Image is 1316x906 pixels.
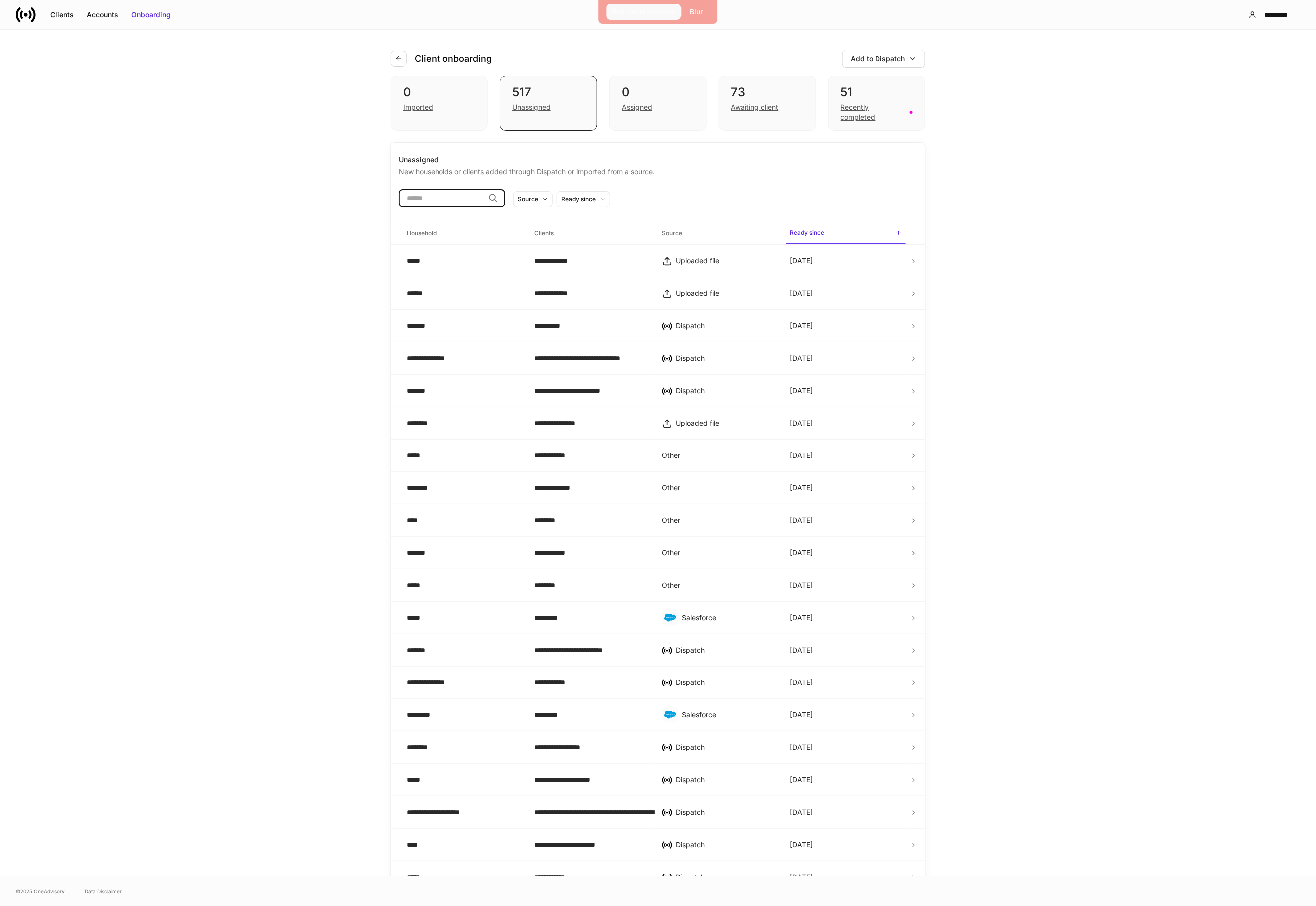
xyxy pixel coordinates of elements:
div: Dispatch [676,386,774,396]
h6: Source [662,228,683,238]
td: Other [655,569,782,602]
div: 51Recently completed [828,76,925,131]
h6: Household [407,228,437,238]
span: Household [403,224,522,244]
div: 73 [731,84,804,100]
span: Ready since [786,223,906,244]
button: Clients [44,7,80,23]
h6: Ready since [790,228,825,237]
div: Source [518,194,538,204]
div: Awaiting client [731,102,779,112]
div: Dispatch [676,742,774,752]
button: Accounts [80,7,125,23]
p: [DATE] [790,710,813,720]
div: Dispatch [676,775,774,785]
div: Ready since [561,194,596,204]
div: Dispatch [676,807,774,817]
button: Source [513,191,553,207]
td: Other [655,504,782,537]
div: Accounts [87,10,118,20]
div: Salesforce [682,710,774,720]
div: Assigned [622,102,652,112]
p: [DATE] [790,321,813,331]
div: Clients [50,10,74,20]
button: Exit Impersonation [607,4,681,20]
button: Ready since [557,191,610,207]
p: [DATE] [790,515,813,525]
td: Other [655,440,782,472]
td: Other [655,472,782,504]
p: [DATE] [790,256,813,266]
p: [DATE] [790,775,813,785]
div: Salesforce [682,613,774,623]
a: Data Disclaimer [85,887,122,895]
span: Source [658,224,778,244]
p: [DATE] [790,645,813,655]
h6: Clients [534,228,554,238]
div: Unassigned [399,155,917,165]
div: Add to Dispatch [851,54,905,64]
p: [DATE] [790,451,813,460]
p: [DATE] [790,807,813,817]
div: Recently completed [841,102,904,122]
div: Uploaded file [676,418,774,428]
div: Dispatch [676,678,774,687]
div: Onboarding [131,10,171,20]
div: 51 [841,84,913,100]
p: [DATE] [790,580,813,590]
div: 0Assigned [609,76,706,131]
div: Dispatch [676,840,774,850]
div: Exit Impersonation [613,7,675,17]
p: [DATE] [790,386,813,396]
div: 0Imported [391,76,488,131]
span: © 2025 OneAdvisory [16,887,65,895]
p: [DATE] [790,678,813,687]
div: Dispatch [676,645,774,655]
button: Add to Dispatch [842,50,925,68]
div: New households or clients added through Dispatch or imported from a source. [399,165,917,177]
div: Unassigned [512,102,551,112]
p: [DATE] [790,288,813,298]
div: 517Unassigned [500,76,597,131]
p: [DATE] [790,483,813,493]
div: 73Awaiting client [719,76,816,131]
button: Blur [684,4,710,20]
p: [DATE] [790,353,813,363]
p: [DATE] [790,742,813,752]
p: [DATE] [790,840,813,850]
div: 0 [403,84,475,100]
span: Clients [530,224,650,244]
div: Uploaded file [676,288,774,298]
p: [DATE] [790,548,813,558]
button: Onboarding [125,7,177,23]
div: Dispatch [676,872,774,882]
div: 517 [512,84,585,100]
div: Dispatch [676,321,774,331]
div: Imported [403,102,433,112]
h4: Client onboarding [415,53,492,65]
p: [DATE] [790,613,813,623]
td: Other [655,537,782,569]
div: Blur [690,7,703,17]
div: Uploaded file [676,256,774,266]
p: [DATE] [790,418,813,428]
div: 0 [622,84,694,100]
div: Dispatch [676,353,774,363]
p: [DATE] [790,872,813,882]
